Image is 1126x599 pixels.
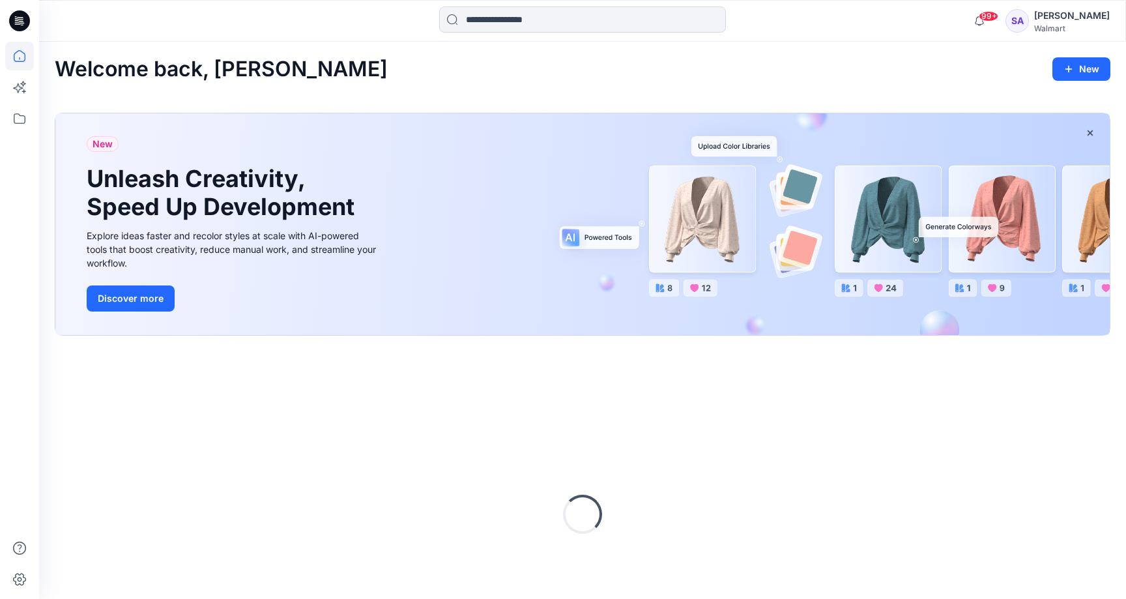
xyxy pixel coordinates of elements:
[1052,57,1110,81] button: New
[1034,23,1110,33] div: Walmart
[87,229,380,270] div: Explore ideas faster and recolor styles at scale with AI-powered tools that boost creativity, red...
[93,136,113,152] span: New
[87,165,360,221] h1: Unleash Creativity, Speed Up Development
[1005,9,1029,33] div: SA
[979,11,998,22] span: 99+
[87,285,175,312] button: Discover more
[87,285,380,312] a: Discover more
[55,57,388,81] h2: Welcome back, [PERSON_NAME]
[1034,8,1110,23] div: [PERSON_NAME]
